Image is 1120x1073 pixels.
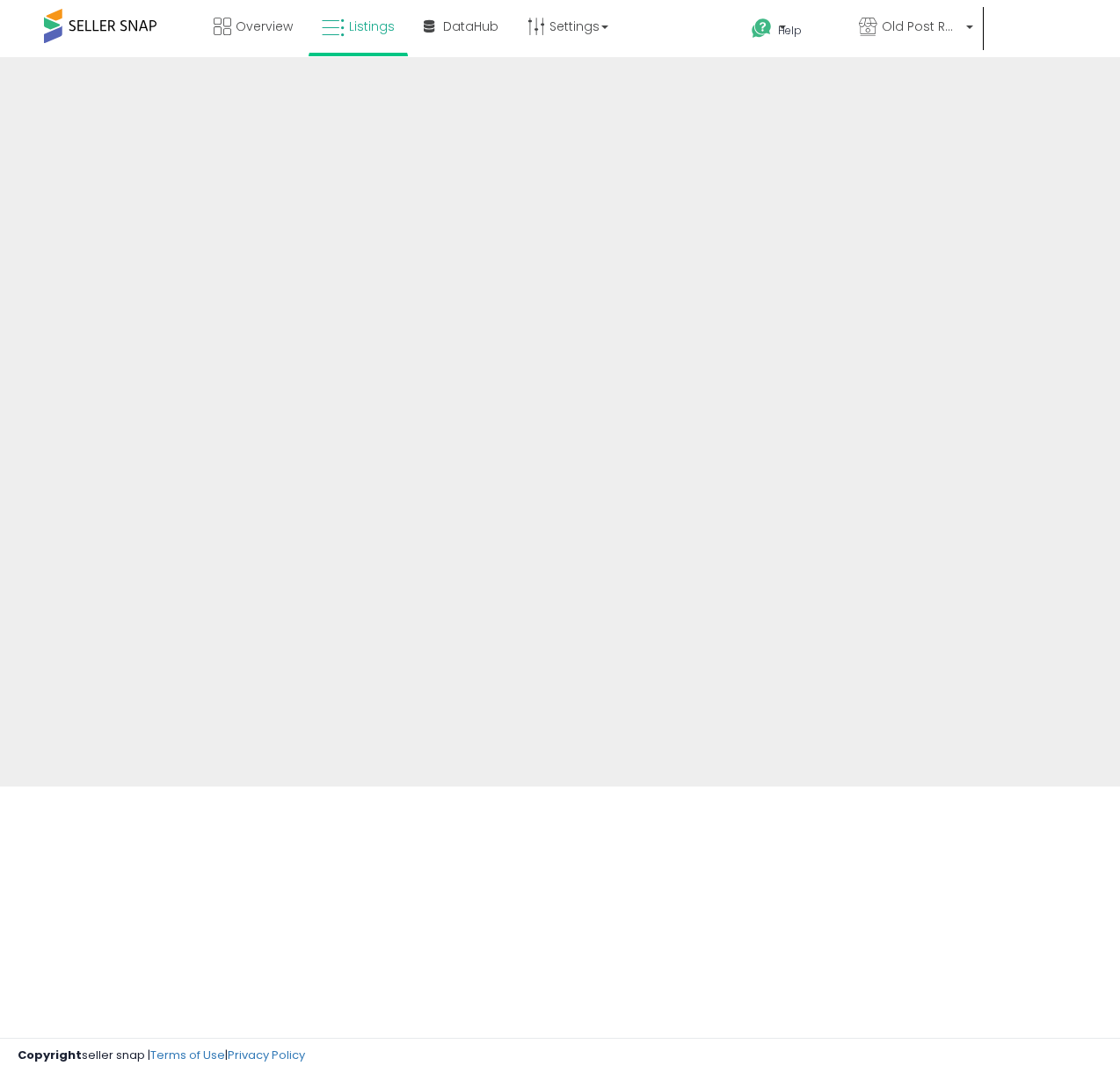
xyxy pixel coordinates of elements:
[882,18,961,35] span: Old Post Road LLC
[236,18,293,35] span: Overview
[778,23,802,38] span: Help
[349,18,395,35] span: Listings
[738,4,843,57] a: Help
[751,18,773,40] i: Get Help
[443,18,498,35] span: DataHub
